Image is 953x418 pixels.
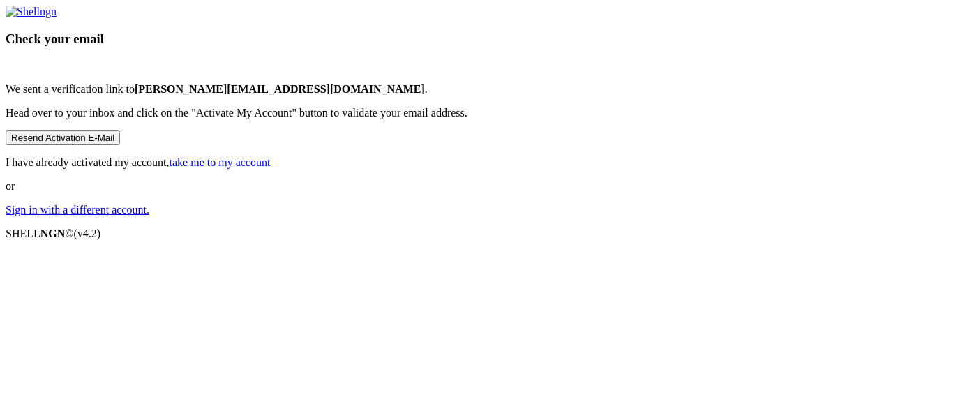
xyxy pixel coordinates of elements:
b: NGN [40,227,66,239]
b: [PERSON_NAME][EMAIL_ADDRESS][DOMAIN_NAME] [135,83,425,95]
p: We sent a verification link to . [6,83,947,96]
a: Sign in with a different account. [6,204,149,216]
p: I have already activated my account, [6,156,947,169]
button: Resend Activation E-Mail [6,130,120,145]
a: take me to my account [170,156,271,168]
p: Head over to your inbox and click on the "Activate My Account" button to validate your email addr... [6,107,947,119]
h3: Check your email [6,31,947,47]
div: or [6,6,947,216]
span: SHELL © [6,227,100,239]
img: Shellngn [6,6,57,18]
span: 4.2.0 [74,227,101,239]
